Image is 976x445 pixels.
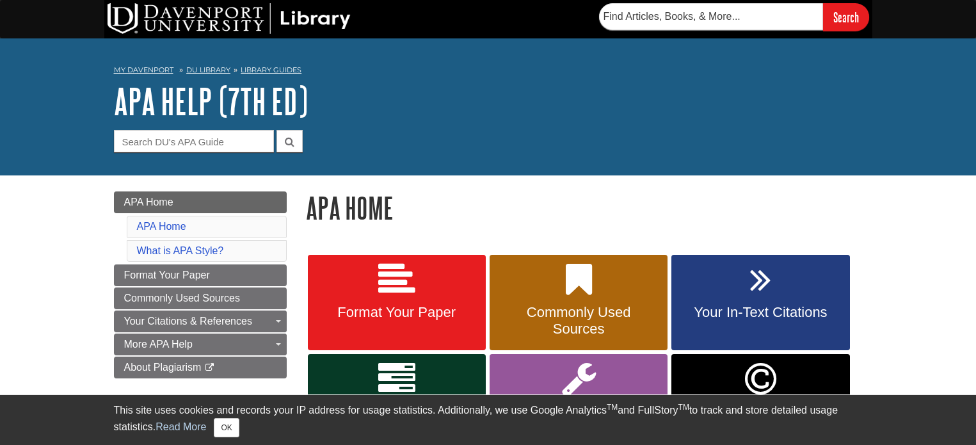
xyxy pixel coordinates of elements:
input: Search DU's APA Guide [114,130,274,152]
input: Search [823,3,869,31]
a: Commonly Used Sources [114,287,287,309]
div: This site uses cookies and records your IP address for usage statistics. Additionally, we use Goo... [114,403,863,437]
form: Searches DU Library's articles, books, and more [599,3,869,31]
h1: APA Home [306,191,863,224]
sup: TM [607,403,618,412]
span: Format Your Paper [124,270,210,280]
img: DU Library [108,3,351,34]
span: Commonly Used Sources [124,293,240,303]
a: Read More [156,421,206,432]
button: Close [214,418,239,437]
a: APA Home [114,191,287,213]
a: Format Your Paper [114,264,287,286]
a: My Davenport [114,65,173,76]
a: Your In-Text Citations [671,255,849,351]
sup: TM [678,403,689,412]
input: Find Articles, Books, & More... [599,3,823,30]
a: Your Citations & References [114,311,287,332]
a: More APA Help [114,334,287,355]
span: Format Your Paper [317,304,476,321]
i: This link opens in a new window [204,364,215,372]
a: Library Guides [241,65,301,74]
span: Commonly Used Sources [499,304,658,337]
a: APA Help (7th Ed) [114,81,308,121]
span: About Plagiarism [124,362,202,373]
span: More APA Help [124,339,193,350]
span: Your Citations & References [124,316,252,327]
span: APA Home [124,197,173,207]
nav: breadcrumb [114,61,863,82]
span: Your In-Text Citations [681,304,840,321]
a: About Plagiarism [114,357,287,378]
a: APA Home [137,221,186,232]
a: DU Library [186,65,230,74]
a: What is APA Style? [137,245,224,256]
a: Format Your Paper [308,255,486,351]
a: Commonly Used Sources [490,255,668,351]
